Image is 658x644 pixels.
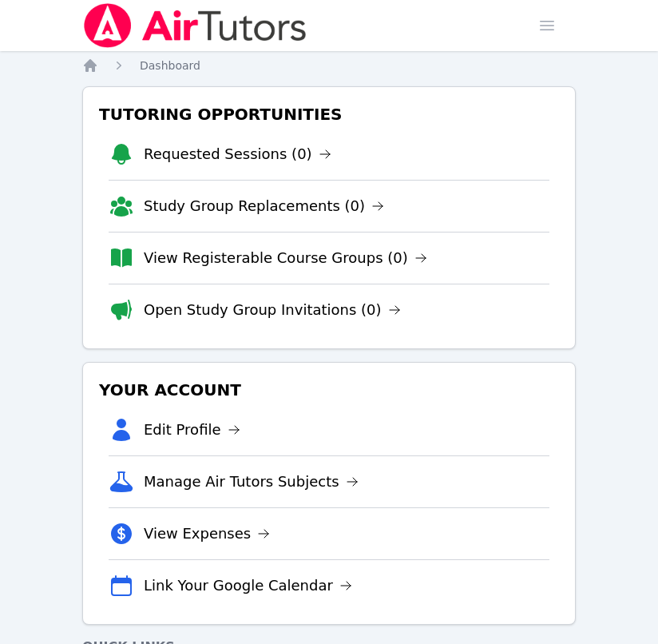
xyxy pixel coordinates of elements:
h3: Tutoring Opportunities [96,100,562,129]
nav: Breadcrumb [82,58,576,74]
img: Air Tutors [82,3,308,48]
a: Edit Profile [144,419,240,441]
h3: Your Account [96,376,562,404]
a: Study Group Replacements (0) [144,195,384,217]
a: View Expenses [144,523,270,545]
span: Dashboard [140,59,200,72]
a: Dashboard [140,58,200,74]
a: Link Your Google Calendar [144,574,352,597]
a: Requested Sessions (0) [144,143,331,165]
a: Open Study Group Invitations (0) [144,299,401,321]
a: Manage Air Tutors Subjects [144,471,359,493]
a: View Registerable Course Groups (0) [144,247,427,269]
